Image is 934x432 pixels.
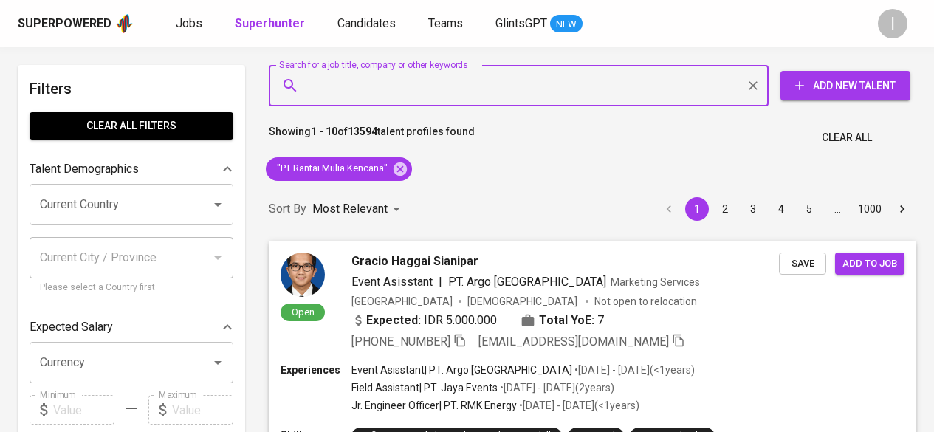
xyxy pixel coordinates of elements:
[878,9,907,38] div: I
[30,160,139,178] p: Talent Demographics
[890,197,914,221] button: Go to next page
[539,312,594,329] b: Total YoE:
[30,318,113,336] p: Expected Salary
[822,128,872,147] span: Clear All
[312,200,388,218] p: Most Relevant
[351,380,498,395] p: Field Assistant | PT. Jaya Events
[351,398,517,413] p: Jr. Engineer Officer | PT. RMK Energy
[854,197,886,221] button: Go to page 1000
[780,71,910,100] button: Add New Talent
[685,197,709,221] button: page 1
[366,312,421,329] b: Expected:
[281,253,325,297] img: 2adc3217e34ab0189a3b6d43f235d9ce.jpg
[312,196,405,223] div: Most Relevant
[351,275,433,289] span: Event Asisstant
[281,363,351,377] p: Experiences
[655,197,916,221] nav: pagination navigation
[611,276,700,288] span: Marketing Services
[266,162,396,176] span: "PT Rantai Mulia Kencana"
[172,395,233,425] input: Value
[207,194,228,215] button: Open
[40,281,223,295] p: Please select a Country first
[594,294,697,309] p: Not open to relocation
[842,256,897,272] span: Add to job
[351,335,450,349] span: [PHONE_NUMBER]
[786,256,819,272] span: Save
[597,312,604,329] span: 7
[114,13,134,35] img: app logo
[337,15,399,33] a: Candidates
[769,197,793,221] button: Go to page 4
[816,124,878,151] button: Clear All
[41,117,222,135] span: Clear All filters
[792,77,899,95] span: Add New Talent
[207,352,228,373] button: Open
[30,154,233,184] div: Talent Demographics
[713,197,737,221] button: Go to page 2
[235,16,305,30] b: Superhunter
[176,15,205,33] a: Jobs
[835,253,904,275] button: Add to job
[467,294,580,309] span: [DEMOGRAPHIC_DATA]
[439,273,442,291] span: |
[53,395,114,425] input: Value
[743,75,763,96] button: Clear
[18,13,134,35] a: Superpoweredapp logo
[351,363,572,377] p: Event Asisstant | PT. Argo [GEOGRAPHIC_DATA]
[351,312,497,329] div: IDR 5.000.000
[235,15,308,33] a: Superhunter
[30,112,233,140] button: Clear All filters
[18,16,111,32] div: Superpowered
[498,380,614,395] p: • [DATE] - [DATE] ( 2 years )
[351,294,453,309] div: [GEOGRAPHIC_DATA]
[825,202,849,216] div: …
[428,15,466,33] a: Teams
[495,16,547,30] span: GlintsGPT
[428,16,463,30] span: Teams
[348,126,377,137] b: 13594
[351,253,478,270] span: Gracio Haggai Sianipar
[495,15,583,33] a: GlintsGPT NEW
[269,124,475,151] p: Showing of talent profiles found
[30,77,233,100] h6: Filters
[572,363,695,377] p: • [DATE] - [DATE] ( <1 years )
[337,16,396,30] span: Candidates
[741,197,765,221] button: Go to page 3
[30,312,233,342] div: Expected Salary
[266,157,412,181] div: "PT Rantai Mulia Kencana"
[448,275,606,289] span: PT. Argo [GEOGRAPHIC_DATA]
[176,16,202,30] span: Jobs
[311,126,337,137] b: 1 - 10
[550,17,583,32] span: NEW
[269,200,306,218] p: Sort By
[286,306,320,318] span: Open
[797,197,821,221] button: Go to page 5
[779,253,826,275] button: Save
[478,335,669,349] span: [EMAIL_ADDRESS][DOMAIN_NAME]
[517,398,639,413] p: • [DATE] - [DATE] ( <1 years )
